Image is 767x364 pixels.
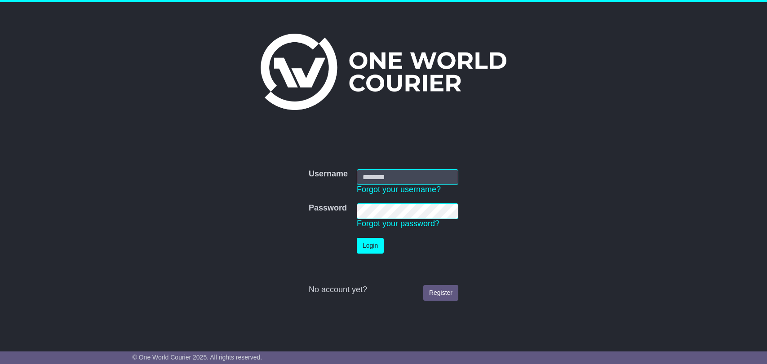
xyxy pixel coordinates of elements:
[309,203,347,213] label: Password
[133,354,262,361] span: © One World Courier 2025. All rights reserved.
[357,185,441,194] a: Forgot your username?
[309,285,458,295] div: No account yet?
[357,238,384,254] button: Login
[261,34,506,110] img: One World
[357,219,439,228] a: Forgot your password?
[423,285,458,301] a: Register
[309,169,348,179] label: Username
